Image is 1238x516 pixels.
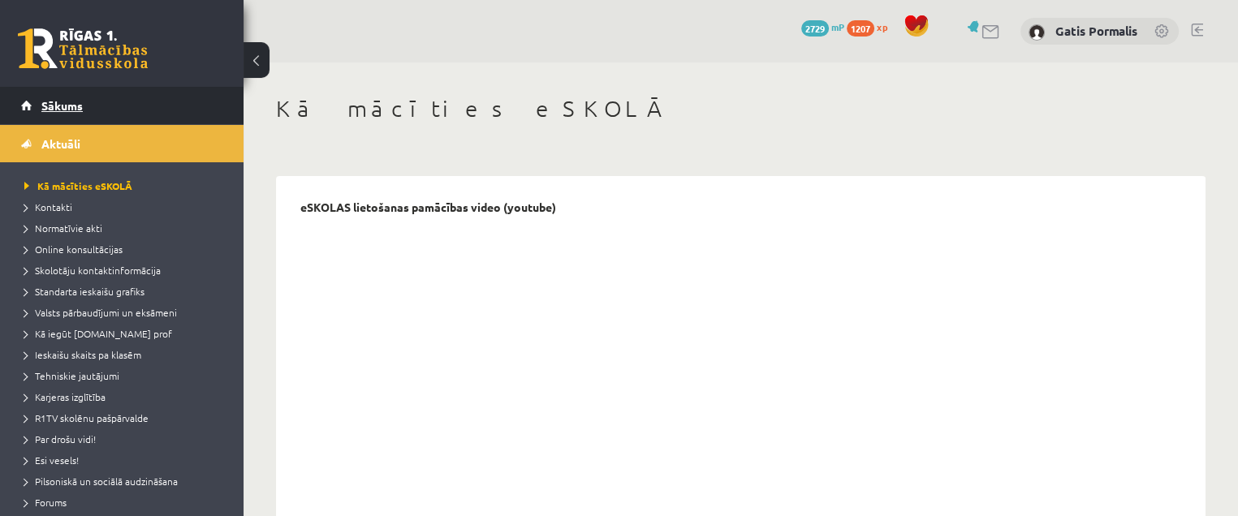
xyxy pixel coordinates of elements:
span: Par drošu vidi! [24,432,96,445]
span: xp [877,20,887,33]
a: Aktuāli [21,125,223,162]
a: Gatis Pormalis [1055,23,1137,39]
a: Par drošu vidi! [24,432,227,446]
a: R1TV skolēnu pašpārvalde [24,411,227,425]
a: Sākums [21,87,223,124]
a: Rīgas 1. Tālmācības vidusskola [18,28,148,69]
a: Valsts pārbaudījumi un eksāmeni [24,305,227,320]
span: Kā iegūt [DOMAIN_NAME] prof [24,327,172,340]
span: Esi vesels! [24,454,79,467]
span: R1TV skolēnu pašpārvalde [24,411,149,424]
a: 1207 xp [847,20,895,33]
a: Normatīvie akti [24,221,227,235]
span: Aktuāli [41,136,80,151]
span: Kā mācīties eSKOLĀ [24,179,132,192]
span: Standarta ieskaišu grafiks [24,285,145,298]
span: Forums [24,496,67,509]
span: Skolotāju kontaktinformācija [24,264,161,277]
span: Normatīvie akti [24,221,102,234]
span: Tehniskie jautājumi [24,369,119,382]
span: Valsts pārbaudījumi un eksāmeni [24,306,177,319]
img: Gatis Pormalis [1029,24,1045,41]
span: Kontakti [24,200,72,213]
a: Esi vesels! [24,453,227,467]
span: Sākums [41,98,83,113]
span: Online konsultācijas [24,243,123,256]
a: Tehniskie jautājumi [24,368,227,383]
a: Skolotāju kontaktinformācija [24,263,227,277]
span: 1207 [847,20,874,37]
span: Pilsoniskā un sociālā audzināšana [24,475,178,488]
a: Kā iegūt [DOMAIN_NAME] prof [24,326,227,341]
span: 2729 [801,20,829,37]
h1: Kā mācīties eSKOLĀ [276,95,1206,123]
span: mP [831,20,844,33]
a: Karjeras izglītība [24,389,227,404]
a: Forums [24,495,227,510]
a: Pilsoniskā un sociālā audzināšana [24,474,227,488]
a: Ieskaišu skaits pa klasēm [24,347,227,362]
a: Standarta ieskaišu grafiks [24,284,227,299]
a: Kontakti [24,200,227,214]
a: Kā mācīties eSKOLĀ [24,178,227,193]
a: Online konsultācijas [24,242,227,256]
span: Ieskaišu skaits pa klasēm [24,348,141,361]
p: eSKOLAS lietošanas pamācības video (youtube) [300,200,556,214]
a: 2729 mP [801,20,844,33]
span: Karjeras izglītība [24,390,106,403]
